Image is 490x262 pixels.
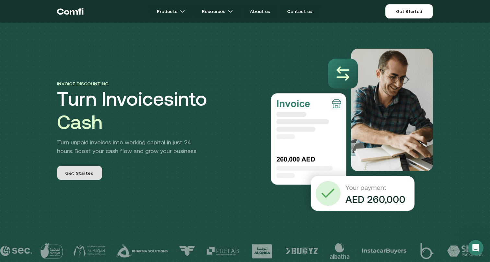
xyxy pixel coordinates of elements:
[271,49,433,211] img: Invoice Discounting
[57,2,84,21] a: Return to the top of the Comfi home page
[468,240,484,256] iframe: Intercom live chat
[57,111,102,133] span: Cash
[286,243,318,259] img: logo-8
[361,243,407,259] img: logo-10
[57,138,207,155] p: Turn unpaid invoices into working capital in just 24 hours. Boost your cash flow and grow your bu...
[249,244,275,258] img: logo-7
[178,241,196,261] img: logo-5
[65,170,94,178] span: Get Started
[228,9,233,14] img: arrow icons
[417,243,437,259] img: logo-11
[40,243,63,259] img: logo-2
[149,5,193,18] a: Productsarrow icons
[57,166,102,180] a: Get Started
[385,4,433,18] a: Get Started
[242,5,278,18] a: About us
[180,9,185,14] img: arrow icons
[194,5,241,18] a: Resourcesarrow icons
[73,241,106,261] img: logo-3
[57,87,245,134] h1: Turn Invoices into
[279,5,320,18] a: Contact us
[57,81,109,86] span: Invoice discounting
[328,243,351,259] img: logo-9
[206,241,239,261] img: logo-6
[447,243,483,259] img: logo-12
